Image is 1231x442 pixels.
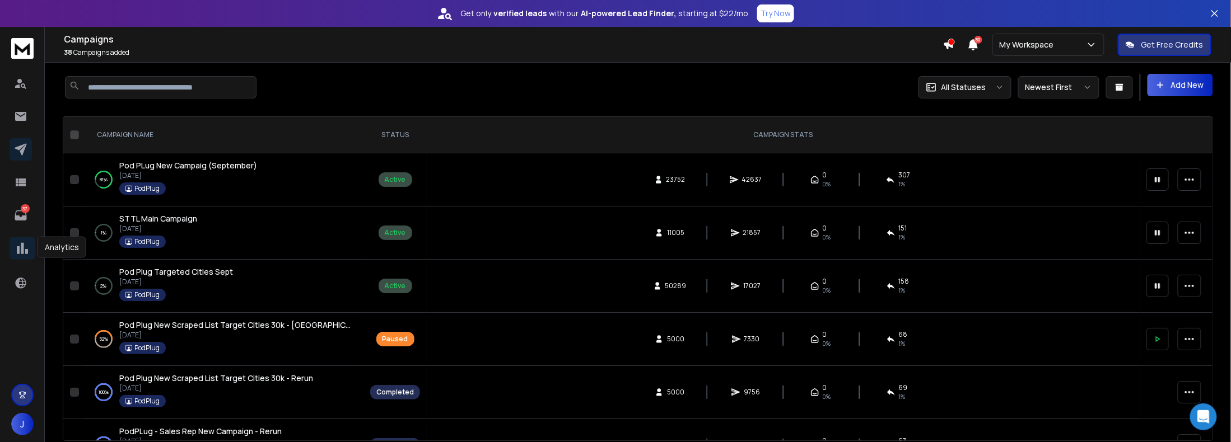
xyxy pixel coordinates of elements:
[134,290,160,299] p: PodPlug
[99,333,108,345] p: 52 %
[64,48,72,57] span: 38
[743,228,761,237] span: 21857
[1018,76,1099,98] button: Newest First
[427,117,1140,153] th: CAMPAIGN STATS
[119,171,257,180] p: [DATE]
[823,171,827,180] span: 0
[744,335,760,344] span: 7330
[1118,34,1211,56] button: Get Free Credits
[941,82,986,93] p: All Statuses
[899,286,906,295] span: 1 %
[899,277,910,286] span: 158
[823,277,827,286] span: 0
[761,8,791,19] p: Try Now
[823,180,831,189] span: 0%
[1190,403,1217,430] div: Open Intercom Messenger
[101,227,106,238] p: 1 %
[899,392,906,401] span: 1 %
[757,4,794,22] button: Try Now
[119,331,352,340] p: [DATE]
[119,319,352,331] a: Pod Plug New Scraped List Target Cities 30k - [GEOGRAPHIC_DATA] (2)
[823,383,827,392] span: 0
[119,160,257,171] a: Pod PLug New Campaig (September)
[83,153,363,206] td: 81%Pod PLug New Campaig (September)[DATE]PodPlug
[134,184,160,193] p: PodPlug
[385,281,406,290] div: Active
[1148,74,1213,96] button: Add New
[823,233,831,242] span: 0%
[898,180,905,189] span: 1 %
[460,8,748,19] p: Get only with our starting at $22/mo
[665,281,687,290] span: 50289
[899,224,907,233] span: 151
[134,344,160,352] p: PodPlug
[119,278,233,286] p: [DATE]
[363,117,427,153] th: STATUS
[83,117,363,153] th: CAMPAIGN NAME
[21,204,30,213] p: 37
[38,237,86,258] div: Analytics
[83,206,363,260] td: 1%STTL Main Campaign[DATE]PodPlug
[99,387,109,398] p: 100 %
[899,339,906,348] span: 1 %
[64,48,943,57] p: Campaigns added
[11,413,34,435] button: J
[119,384,313,393] p: [DATE]
[823,286,831,295] span: 0%
[83,313,363,366] td: 52%Pod Plug New Scraped List Target Cities 30k - [GEOGRAPHIC_DATA] (2)[DATE]PodPlug
[119,319,388,330] span: Pod Plug New Scraped List Target Cities 30k - [GEOGRAPHIC_DATA] (2)
[11,38,34,59] img: logo
[974,36,982,44] span: 50
[742,175,762,184] span: 42637
[743,281,761,290] span: 17027
[64,32,943,46] h1: Campaigns
[83,366,363,419] td: 100%Pod Plug New Scraped List Target Cities 30k - Rerun[DATE]PodPlug
[119,213,197,224] a: STTL Main Campaign
[119,266,233,278] a: Pod Plug Targeted Cities Sept
[134,237,160,246] p: PodPlug
[744,388,760,397] span: 9756
[493,8,547,19] strong: verified leads
[119,224,197,233] p: [DATE]
[134,397,160,406] p: PodPlug
[83,260,363,313] td: 2%Pod Plug Targeted Cities Sept[DATE]PodPlug
[119,266,233,277] span: Pod Plug Targeted Cities Sept
[899,233,906,242] span: 1 %
[666,175,686,184] span: 23752
[119,213,197,224] span: STTL Main Campaign
[823,330,827,339] span: 0
[119,426,282,437] a: PodPLug - Sales Rep New Campaign - Rerun
[581,8,676,19] strong: AI-powered Lead Finder,
[899,330,908,339] span: 68
[119,373,313,384] a: Pod Plug New Scraped List Target Cities 30k - Rerun
[823,392,831,401] span: 0%
[667,388,684,397] span: 5000
[101,280,107,291] p: 2 %
[10,204,32,227] a: 37
[899,383,908,392] span: 69
[823,224,827,233] span: 0
[100,174,108,185] p: 81 %
[383,335,408,344] div: Paused
[376,388,414,397] div: Completed
[898,171,910,180] span: 307
[1141,39,1204,50] p: Get Free Credits
[1000,39,1059,50] p: My Workspace
[385,175,406,184] div: Active
[667,228,684,237] span: 11005
[823,339,831,348] span: 0%
[667,335,684,344] span: 5000
[385,228,406,237] div: Active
